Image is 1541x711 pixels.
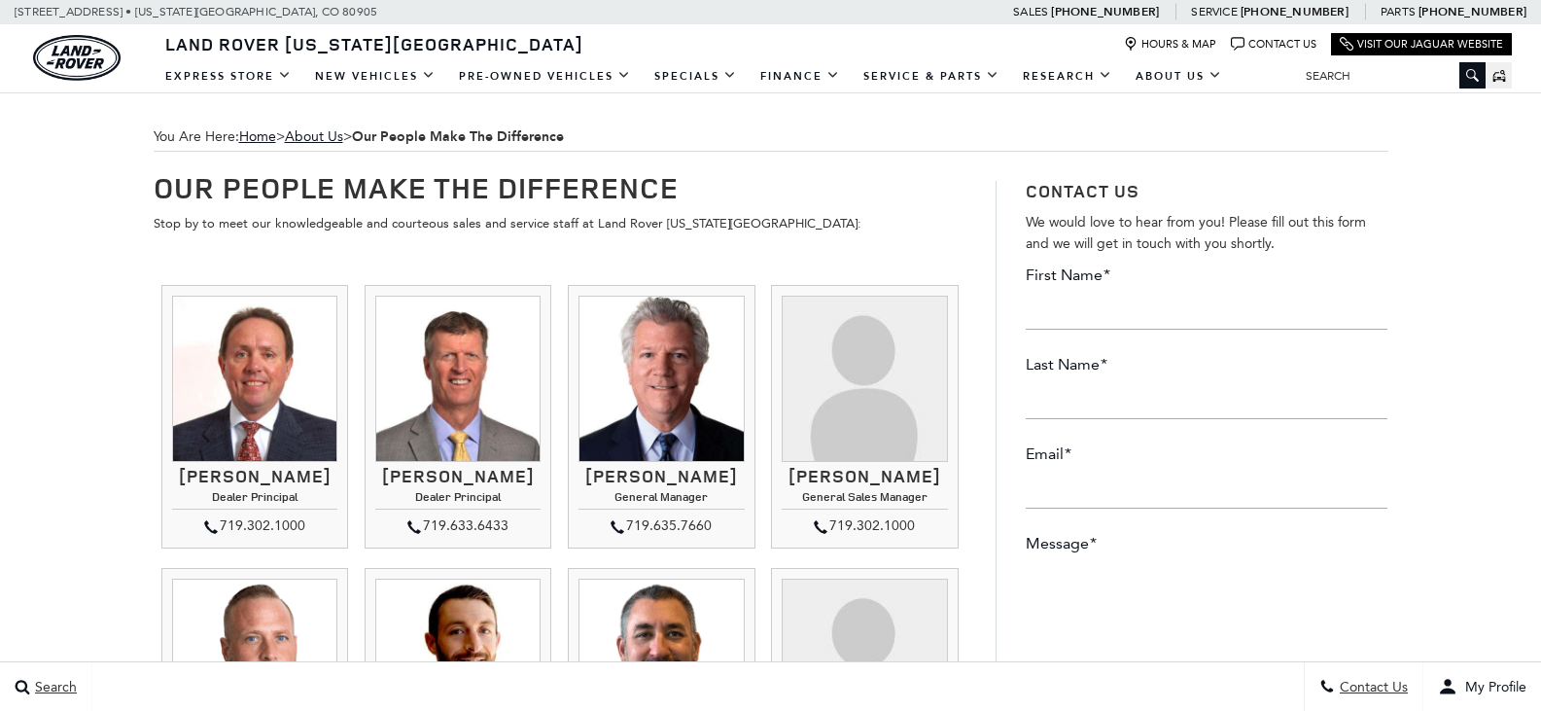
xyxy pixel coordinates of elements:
[154,213,967,234] p: Stop by to meet our knowledgeable and courteous sales and service staff at Land Rover [US_STATE][...
[852,59,1011,93] a: Service & Parts
[749,59,852,93] a: Finance
[1457,679,1526,695] span: My Profile
[1026,354,1107,375] label: Last Name
[285,128,343,145] a: About Us
[154,59,1234,93] nav: Main Navigation
[1418,4,1526,19] a: [PHONE_NUMBER]
[643,59,749,93] a: Specials
[782,490,947,509] h4: General Sales Manager
[15,5,377,18] a: [STREET_ADDRESS] • [US_STATE][GEOGRAPHIC_DATA], CO 80905
[375,515,541,538] div: 719.633.6433
[1241,4,1348,19] a: [PHONE_NUMBER]
[1291,64,1486,88] input: Search
[154,123,1388,152] div: Breadcrumbs
[447,59,643,93] a: Pre-Owned Vehicles
[30,679,77,695] span: Search
[1191,5,1237,18] span: Service
[1124,59,1234,93] a: About Us
[782,515,947,538] div: 719.302.1000
[1011,59,1124,93] a: Research
[578,515,744,538] div: 719.635.7660
[154,171,967,203] h1: Our People Make The Difference
[1051,4,1159,19] a: [PHONE_NUMBER]
[578,296,744,461] img: Ray Reilly
[172,296,337,461] img: Thom Buckley
[33,35,121,81] img: Land Rover
[172,467,337,486] h3: [PERSON_NAME]
[1026,214,1366,252] span: We would love to hear from you! Please fill out this form and we will get in touch with you shortly.
[1381,5,1416,18] span: Parts
[375,490,541,509] h4: Dealer Principal
[782,467,947,486] h3: [PERSON_NAME]
[1335,679,1408,695] span: Contact Us
[578,490,744,509] h4: General Manager
[239,128,276,145] a: Home
[1013,5,1048,18] span: Sales
[1026,444,1071,465] label: Email
[1026,533,1097,554] label: Message
[782,296,947,461] img: Kimberley Zacharias
[165,32,583,55] span: Land Rover [US_STATE][GEOGRAPHIC_DATA]
[578,467,744,486] h3: [PERSON_NAME]
[33,35,121,81] a: land-rover
[1340,37,1503,52] a: Visit Our Jaguar Website
[1231,37,1316,52] a: Contact Us
[375,296,541,461] img: Mike Jorgensen
[154,32,595,55] a: Land Rover [US_STATE][GEOGRAPHIC_DATA]
[1026,181,1387,202] h3: Contact Us
[1124,37,1216,52] a: Hours & Map
[172,515,337,538] div: 719.302.1000
[285,128,564,145] span: >
[303,59,447,93] a: New Vehicles
[375,467,541,486] h3: [PERSON_NAME]
[154,123,1388,152] span: You Are Here:
[1423,662,1541,711] button: user-profile-menu
[172,490,337,509] h4: Dealer Principal
[154,59,303,93] a: EXPRESS STORE
[352,127,564,146] strong: Our People Make The Difference
[239,128,564,145] span: >
[1026,265,1110,286] label: First Name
